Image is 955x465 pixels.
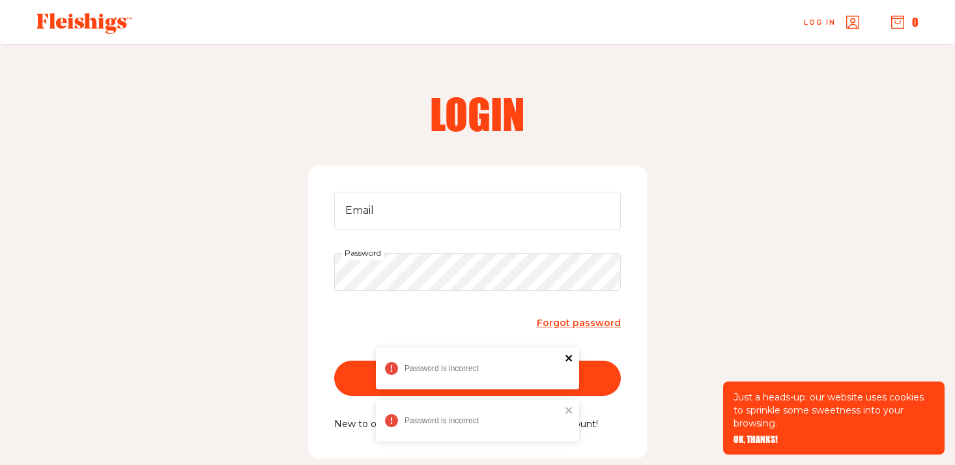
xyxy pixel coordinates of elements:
[334,253,621,291] input: Password
[405,416,561,425] div: Password is incorrect
[334,361,621,396] button: login
[537,314,621,332] a: Forgot password
[804,18,836,27] span: Log in
[565,405,574,415] button: close
[804,16,859,29] a: Log in
[891,15,919,29] button: 0
[734,435,778,444] button: OK, THANKS!
[342,246,384,260] label: Password
[734,391,934,430] p: Just a heads-up: our website uses cookies to sprinkle some sweetness into your browsing.
[334,192,621,230] input: Email
[565,353,574,363] button: close
[311,93,644,134] h2: Login
[537,317,621,329] span: Forgot password
[334,417,621,432] p: New to our platform? Click to create an account!
[405,364,561,373] div: Password is incorrect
